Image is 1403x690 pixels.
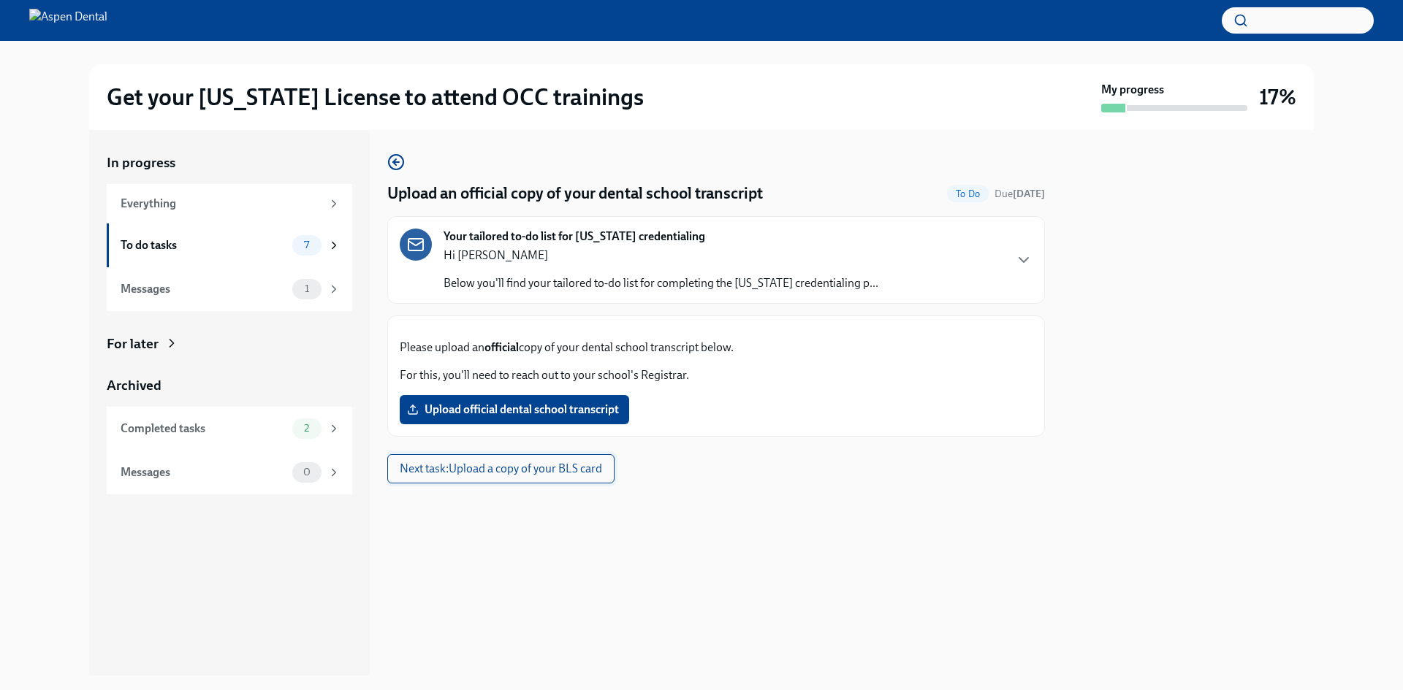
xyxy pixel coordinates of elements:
a: Messages1 [107,267,352,311]
div: To do tasks [121,237,286,253]
strong: [DATE] [1013,188,1045,200]
a: To do tasks7 [107,223,352,267]
span: October 17th, 2025 07:00 [995,187,1045,201]
div: Messages [121,464,286,480]
div: Messages [121,281,286,297]
h3: 17% [1259,84,1296,110]
p: For this, you'll need to reach out to your school's Registrar. [400,367,1033,383]
strong: Your tailored to-do list for [US_STATE] credentialing [444,229,705,245]
span: 7 [295,239,318,250]
a: In progress [107,153,352,172]
strong: official [484,340,519,354]
a: Completed tasks2 [107,407,352,451]
div: For later [107,334,159,353]
div: Completed tasks [121,421,286,437]
span: 0 [294,467,319,478]
h4: Upload an official copy of your dental school transcript [387,183,763,204]
p: Please upload an copy of your dental school transcript below. [400,340,1033,356]
span: To Do [947,188,989,199]
span: Next task : Upload a copy of your BLS card [400,461,602,476]
h2: Get your [US_STATE] License to attend OCC trainings [107,83,644,112]
button: Next task:Upload a copy of your BLS card [387,454,615,483]
a: For later [107,334,352,353]
p: Hi [PERSON_NAME] [444,248,878,264]
span: Due [995,188,1045,200]
div: Everything [121,196,322,212]
a: Everything [107,184,352,223]
span: 2 [295,423,318,434]
span: 1 [296,283,318,294]
strong: My progress [1101,82,1164,98]
a: Archived [107,376,352,395]
a: Messages0 [107,451,352,494]
label: Upload official dental school transcript [400,395,629,424]
p: Below you'll find your tailored to-do list for completing the [US_STATE] credentialing p... [444,275,878,291]
span: Upload official dental school transcript [410,402,619,417]
img: Aspen Dental [29,9,107,32]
